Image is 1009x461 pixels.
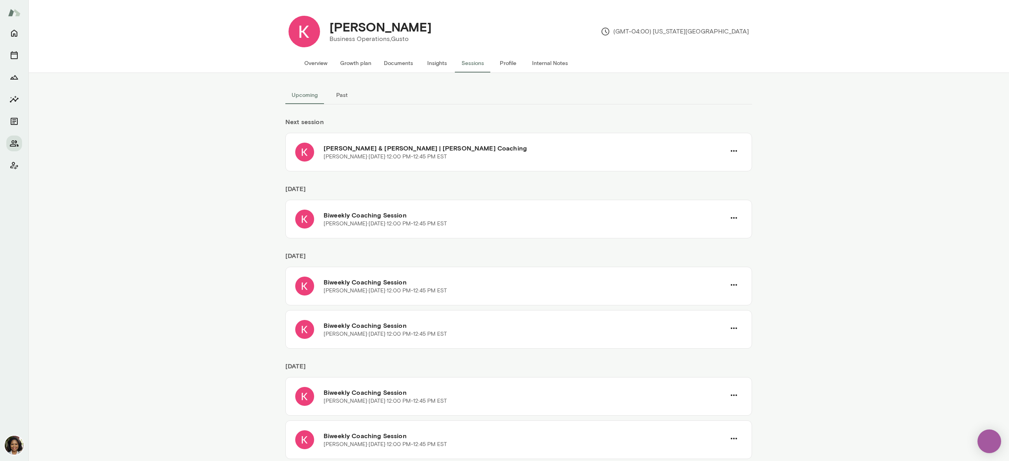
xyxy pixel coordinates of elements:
button: Sessions [455,54,490,72]
p: [PERSON_NAME] · [DATE] · 12:00 PM-12:45 PM EST [324,287,447,295]
button: Home [6,25,22,41]
p: Business Operations, Gusto [330,34,432,44]
h4: [PERSON_NAME] [330,19,432,34]
img: Kristen Offringa [289,16,320,47]
button: Overview [298,54,334,72]
button: Members [6,136,22,151]
h6: [DATE] [285,184,752,200]
div: basic tabs example [285,86,752,104]
p: [PERSON_NAME] · [DATE] · 12:00 PM-12:45 PM EST [324,220,447,228]
p: [PERSON_NAME] · [DATE] · 12:00 PM-12:45 PM EST [324,330,447,338]
p: (GMT-04:00) [US_STATE][GEOGRAPHIC_DATA] [601,27,749,36]
button: Profile [490,54,526,72]
button: Documents [378,54,419,72]
img: Mento [8,5,20,20]
button: Client app [6,158,22,173]
button: Documents [6,113,22,129]
h6: [DATE] [285,361,752,377]
h6: Biweekly Coaching Session [324,388,726,397]
h6: Biweekly Coaching Session [324,210,726,220]
img: Cheryl Mills [5,436,24,455]
button: Insights [419,54,455,72]
button: Insights [6,91,22,107]
h6: Biweekly Coaching Session [324,431,726,441]
h6: Next session [285,117,752,133]
h6: [DATE] [285,251,752,267]
h6: Biweekly Coaching Session [324,277,726,287]
button: Upcoming [285,86,324,104]
h6: Biweekly Coaching Session [324,321,726,330]
h6: [PERSON_NAME] & [PERSON_NAME] | [PERSON_NAME] Coaching [324,143,726,153]
button: Sessions [6,47,22,63]
button: Growth plan [334,54,378,72]
button: Growth Plan [6,69,22,85]
p: [PERSON_NAME] · [DATE] · 12:00 PM-12:45 PM EST [324,397,447,405]
p: [PERSON_NAME] · [DATE] · 12:00 PM-12:45 PM EST [324,441,447,448]
p: [PERSON_NAME] · [DATE] · 12:00 PM-12:45 PM EST [324,153,447,161]
button: Internal Notes [526,54,574,72]
button: Past [324,86,359,104]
